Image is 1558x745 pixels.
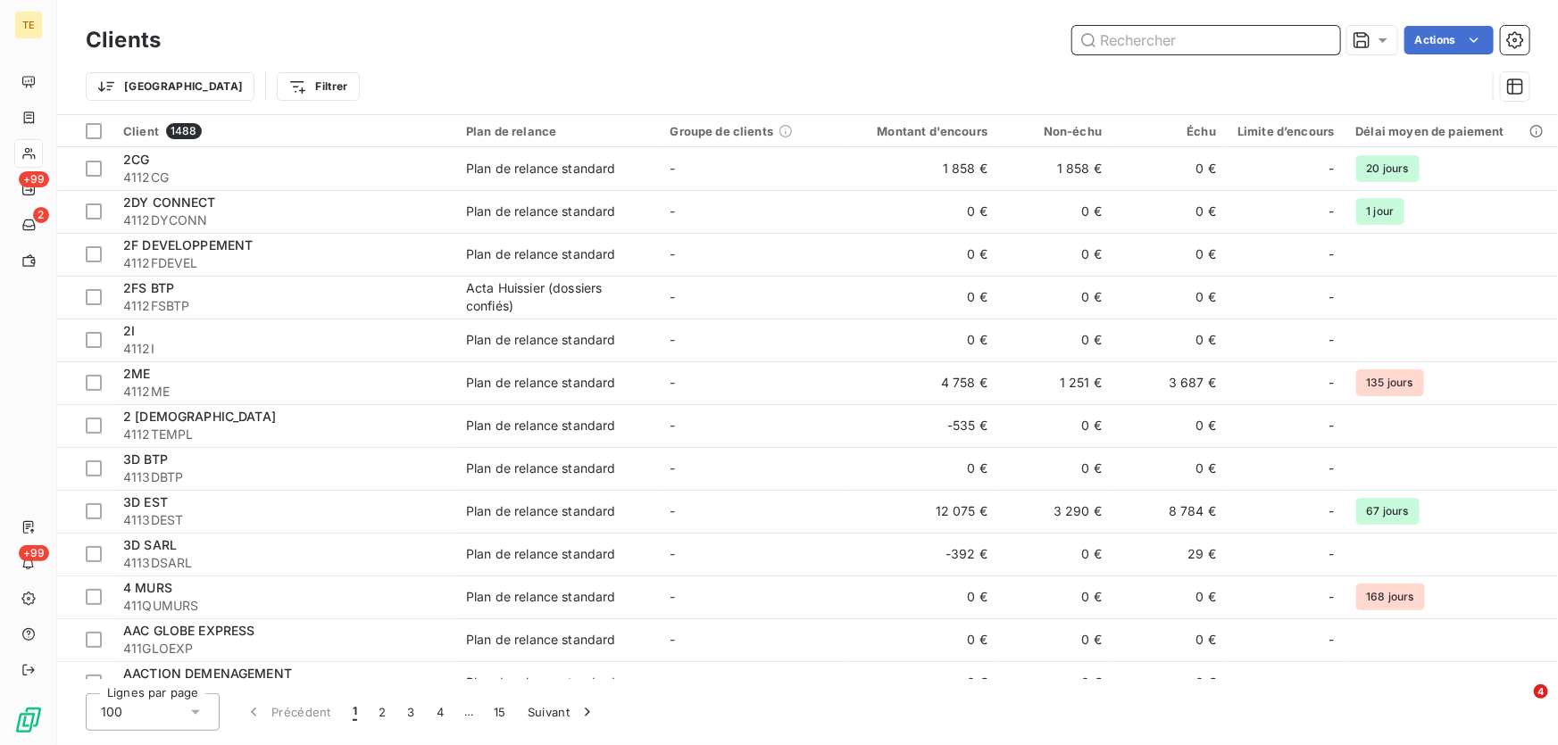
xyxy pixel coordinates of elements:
span: 2F DEVELOPPEMENT [123,237,253,252]
div: Plan de relance [466,124,649,138]
td: 0 € [1112,575,1227,618]
span: 2DY CONNECT [123,195,216,210]
td: 0 € [846,575,999,618]
button: Actions [1404,26,1494,54]
span: 4112I [123,340,445,358]
button: Précédent [234,693,342,731]
td: 0 € [998,447,1112,490]
div: Limite d’encours [1237,124,1334,138]
div: Plan de relance standard [466,545,616,563]
td: 0 € [998,190,1112,233]
span: 3D SARL [123,537,177,552]
div: Échu [1123,124,1216,138]
span: 20 jours [1356,155,1420,182]
span: 2 [DEMOGRAPHIC_DATA] [123,409,276,424]
td: 0 € [846,319,999,361]
span: 4112TEMPL [123,426,445,443]
span: 2 [33,207,49,223]
div: Plan de relance standard [466,459,616,477]
span: 2CG [123,152,149,167]
span: - [1329,203,1334,220]
span: - [671,332,676,347]
span: - [671,503,676,518]
div: Plan de relance standard [466,502,616,520]
span: 411QUMURS [123,597,445,615]
td: 0 € [998,276,1112,319]
span: - [1329,459,1334,477]
span: Client [123,124,159,138]
span: 3D BTP [123,451,168,467]
span: - [671,632,676,647]
td: 3 290 € [998,490,1112,533]
td: 0 € [846,190,999,233]
button: 4 [426,693,454,731]
span: - [671,161,676,176]
span: - [671,675,676,690]
span: - [671,375,676,390]
td: 0 € [998,233,1112,276]
div: Acta Huissier (dossiers confiés) [466,279,649,315]
td: 8 784 € [1112,490,1227,533]
div: Plan de relance standard [466,417,616,435]
td: 29 € [1112,533,1227,575]
span: AACTION DEMENAGEMENT [123,666,292,681]
span: Groupe de clients [671,124,774,138]
td: 0 € [1112,276,1227,319]
td: 1 251 € [998,361,1112,404]
div: TE [14,11,43,39]
span: 4112DYCONN [123,211,445,229]
div: Plan de relance standard [466,674,616,691]
span: 4113DSARL [123,554,445,572]
iframe: Intercom live chat [1497,684,1540,727]
button: 2 [368,693,396,731]
td: 0 € [1112,147,1227,190]
button: 3 [397,693,426,731]
span: - [1329,631,1334,649]
span: - [671,246,676,261]
input: Rechercher [1072,26,1340,54]
h3: Clients [86,24,161,56]
span: 4 [1534,684,1548,699]
td: 0 € [846,618,999,661]
span: - [671,203,676,219]
span: 1488 [166,123,202,139]
td: 0 € [998,533,1112,575]
div: Non-échu [1009,124,1102,138]
td: 0 € [846,276,999,319]
td: 0 € [846,661,999,704]
td: 0 € [846,233,999,276]
td: 0 € [1112,190,1227,233]
div: Plan de relance standard [466,588,616,606]
td: -535 € [846,404,999,447]
span: 4113DBTP [123,468,445,486]
td: 0 € [1112,319,1227,361]
span: - [671,289,676,304]
td: 0 € [1112,618,1227,661]
span: 2FS BTP [123,280,174,295]
td: 0 € [1112,233,1227,276]
span: 4 MURS [123,580,172,595]
td: -392 € [846,533,999,575]
span: 2ME [123,366,150,381]
span: - [671,460,676,476]
span: - [1329,674,1334,691]
div: Plan de relance standard [466,160,616,178]
div: Plan de relance standard [466,374,616,392]
div: Plan de relance standard [466,245,616,263]
td: 0 € [1112,404,1227,447]
img: Logo LeanPay [14,706,43,734]
span: - [1329,545,1334,563]
td: 0 € [998,319,1112,361]
span: 4112CG [123,169,445,186]
td: 0 € [1112,447,1227,490]
span: 411GLOEXP [123,640,445,658]
span: - [1329,417,1334,435]
span: 2I [123,323,135,338]
button: 1 [342,693,368,731]
span: +99 [19,545,49,561]
span: - [671,589,676,604]
span: +99 [19,171,49,187]
span: 3D EST [123,494,168,509]
button: Suivant [517,693,607,731]
td: 3 687 € [1112,361,1227,404]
